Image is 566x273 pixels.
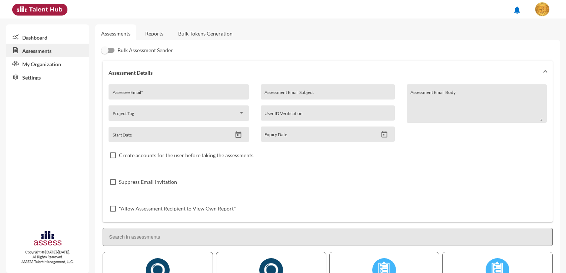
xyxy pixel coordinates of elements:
[101,30,130,37] a: Assessments
[6,57,89,70] a: My Organization
[119,151,253,160] span: Create accounts for the user before taking the assessments
[109,70,538,76] mat-panel-title: Assessment Details
[103,84,553,222] div: Assessment Details
[33,230,62,248] img: assesscompany-logo.png
[6,30,89,44] a: Dashboard
[6,70,89,84] a: Settings
[103,228,553,246] input: Search in assessments
[378,131,391,138] button: Open calendar
[139,24,169,43] a: Reports
[6,44,89,57] a: Assessments
[172,24,239,43] a: Bulk Tokens Generation
[117,46,173,55] span: Bulk Assessment Sender
[103,61,553,84] mat-expansion-panel-header: Assessment Details
[119,204,236,213] span: "Allow Assessment Recipient to View Own Report"
[232,131,245,139] button: Open calendar
[119,178,177,186] span: Suppress Email Invitation
[513,6,522,14] mat-icon: notifications
[6,250,89,264] p: Copyright © [DATE]-[DATE]. All Rights Reserved. ASSESS Talent Management, LLC.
